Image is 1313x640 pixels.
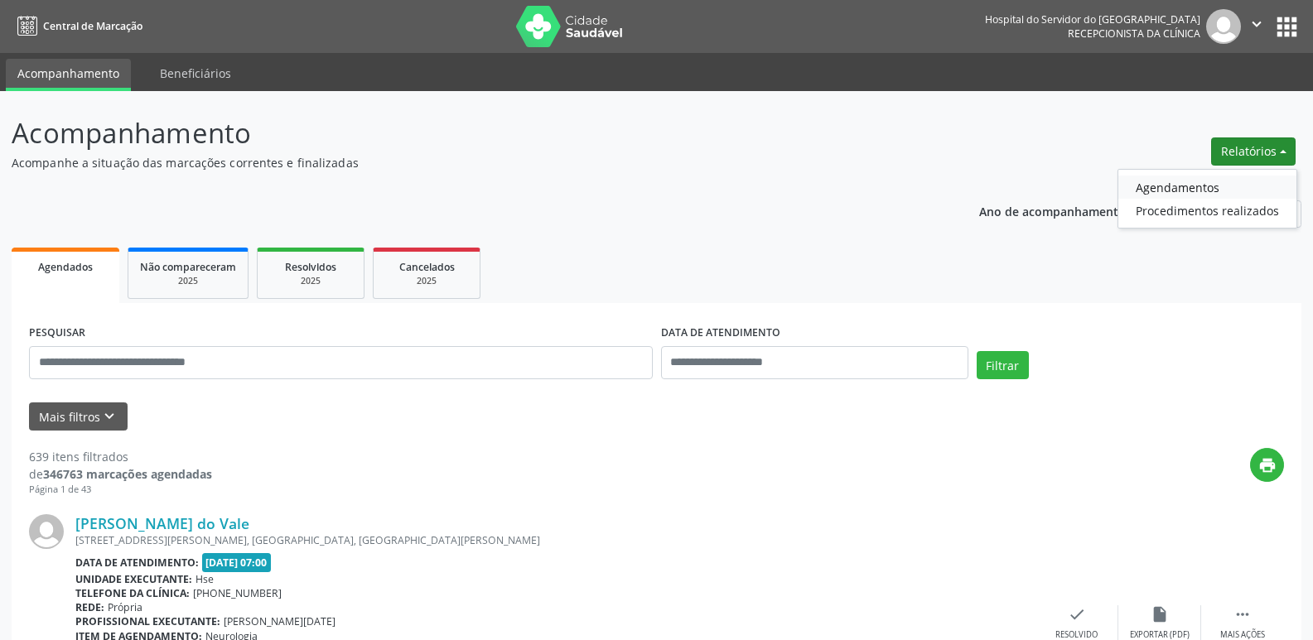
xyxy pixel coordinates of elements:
[1211,137,1296,166] button: Relatórios
[6,59,131,91] a: Acompanhamento
[148,59,243,88] a: Beneficiários
[75,586,190,600] b: Telefone da clínica:
[1233,605,1252,623] i: 
[196,572,214,586] span: Hse
[1117,169,1297,229] ul: Relatórios
[385,275,468,287] div: 2025
[1068,605,1086,623] i: check
[29,402,128,431] button: Mais filtroskeyboard_arrow_down
[75,514,249,532] a: [PERSON_NAME] do Vale
[193,586,282,600] span: [PHONE_NUMBER]
[38,260,93,274] span: Agendados
[285,260,336,274] span: Resolvidos
[1250,448,1284,482] button: print
[29,465,212,483] div: de
[75,572,192,586] b: Unidade executante:
[202,553,272,572] span: [DATE] 07:00
[1258,456,1277,474] i: print
[100,407,118,426] i: keyboard_arrow_down
[43,466,212,482] strong: 346763 marcações agendadas
[29,483,212,497] div: Página 1 de 43
[29,320,85,346] label: PESQUISAR
[12,113,915,154] p: Acompanhamento
[75,600,104,614] b: Rede:
[979,200,1126,221] p: Ano de acompanhamento
[1241,9,1272,44] button: 
[75,556,199,570] b: Data de atendimento:
[1248,15,1266,33] i: 
[661,320,780,346] label: DATA DE ATENDIMENTO
[29,448,212,465] div: 639 itens filtrados
[977,351,1029,379] button: Filtrar
[1206,9,1241,44] img: img
[12,12,142,40] a: Central de Marcação
[269,275,352,287] div: 2025
[75,614,220,628] b: Profissional executante:
[29,514,64,549] img: img
[43,19,142,33] span: Central de Marcação
[1068,26,1200,41] span: Recepcionista da clínica
[1151,605,1169,623] i: insert_drive_file
[1272,12,1301,41] button: apps
[399,260,455,274] span: Cancelados
[140,275,236,287] div: 2025
[1118,176,1296,199] a: Agendamentos
[224,614,335,628] span: [PERSON_NAME][DATE]
[985,12,1200,26] div: Hospital do Servidor do [GEOGRAPHIC_DATA]
[1118,199,1296,222] a: Procedimentos realizados
[75,533,1035,547] div: [STREET_ADDRESS][PERSON_NAME], [GEOGRAPHIC_DATA], [GEOGRAPHIC_DATA][PERSON_NAME]
[12,154,915,171] p: Acompanhe a situação das marcações correntes e finalizadas
[140,260,236,274] span: Não compareceram
[108,600,142,614] span: Própria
